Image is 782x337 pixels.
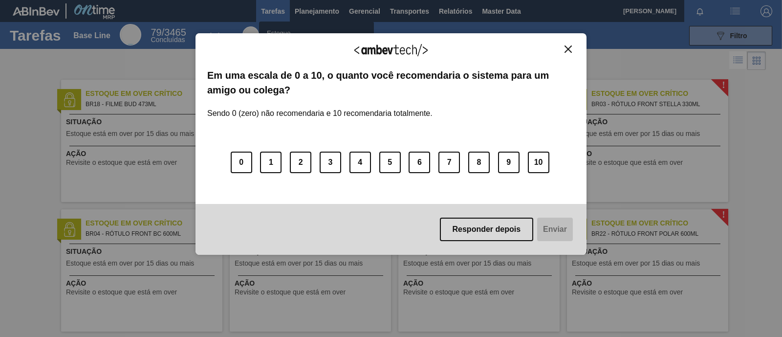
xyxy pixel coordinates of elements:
[260,152,282,173] button: 1
[528,152,549,173] button: 10
[565,45,572,53] img: Close
[438,152,460,173] button: 7
[562,45,575,53] button: Close
[440,218,534,241] button: Responder depois
[354,44,428,56] img: Logo Ambevtech
[320,152,341,173] button: 3
[207,97,433,118] label: Sendo 0 (zero) não recomendaria e 10 recomendaria totalmente.
[498,152,520,173] button: 9
[379,152,401,173] button: 5
[207,68,575,98] label: Em uma escala de 0 a 10, o quanto você recomendaria o sistema para um amigo ou colega?
[468,152,490,173] button: 8
[349,152,371,173] button: 4
[231,152,252,173] button: 0
[290,152,311,173] button: 2
[409,152,430,173] button: 6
